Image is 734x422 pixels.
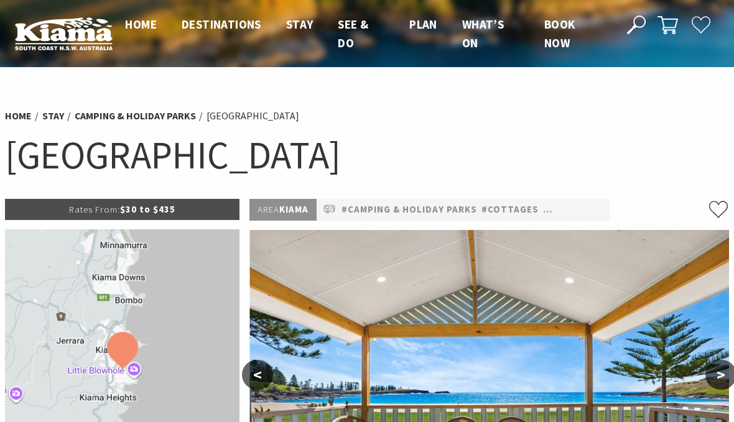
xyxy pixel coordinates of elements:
[338,17,368,50] span: See & Do
[481,202,539,218] a: #Cottages
[182,17,261,32] span: Destinations
[544,17,575,50] span: Book now
[543,202,615,218] a: #Pet Friendly
[5,199,239,220] p: $30 to $435
[42,109,64,122] a: Stay
[113,15,612,53] nav: Main Menu
[249,199,317,221] p: Kiama
[207,108,299,124] li: [GEOGRAPHIC_DATA]
[341,202,477,218] a: #Camping & Holiday Parks
[15,17,113,50] img: Kiama Logo
[69,203,120,215] span: Rates From:
[242,360,273,390] button: <
[5,109,32,122] a: Home
[286,17,314,32] span: Stay
[5,131,729,180] h1: [GEOGRAPHIC_DATA]
[462,17,504,50] span: What’s On
[75,109,196,122] a: Camping & Holiday Parks
[409,17,437,32] span: Plan
[125,17,157,32] span: Home
[258,203,279,215] span: Area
